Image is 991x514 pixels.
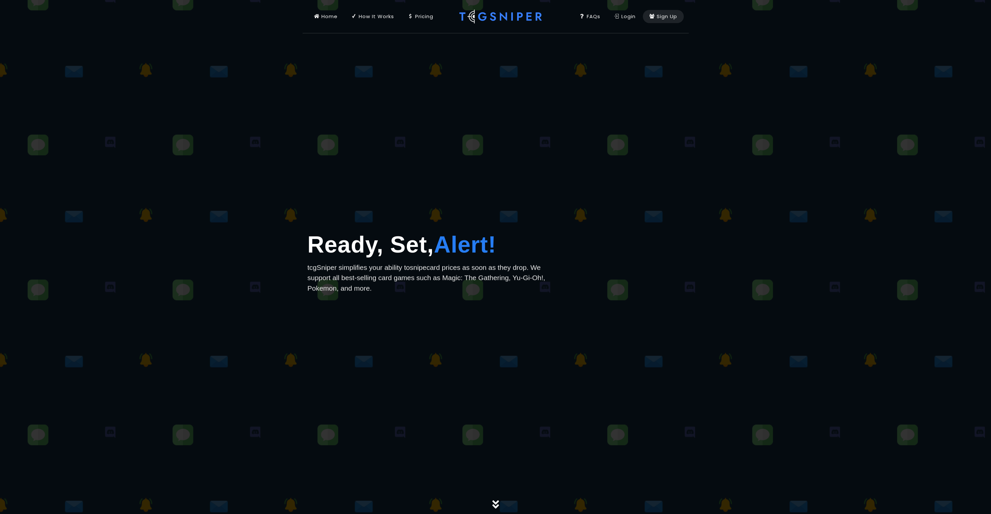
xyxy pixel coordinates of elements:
[408,13,433,20] div: Pricing
[614,13,636,20] div: Login
[643,10,684,23] a: Sign Up
[649,13,677,20] div: Sign Up
[314,13,338,20] div: Home
[308,262,555,293] p: tcgSniper simplifies your ability to card prices as soon as they drop. We support all best-sellin...
[434,232,496,257] span: Alert!
[410,263,426,271] span: snipe
[308,227,555,262] h1: Ready, Set,
[579,13,600,20] div: FAQs
[351,13,394,20] div: How It Works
